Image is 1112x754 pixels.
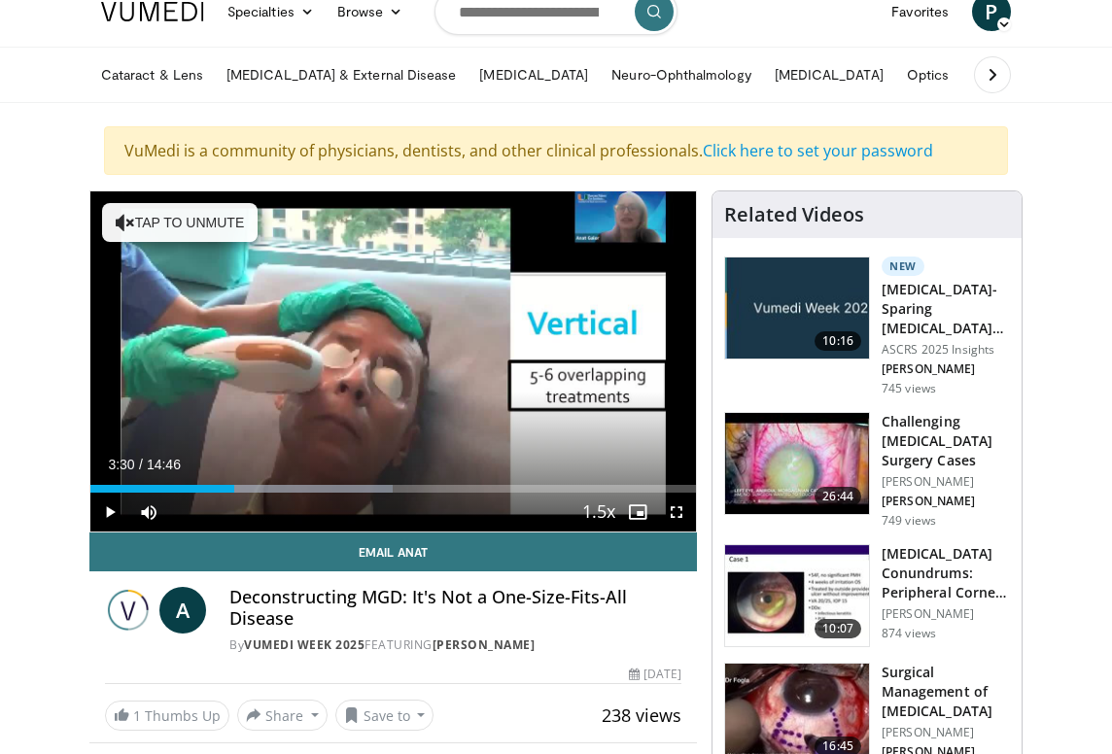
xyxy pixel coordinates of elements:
a: Click here to set your password [703,140,933,161]
div: By FEATURING [229,636,681,654]
p: New [882,257,924,276]
video-js: Video Player [90,191,696,531]
p: 874 views [882,626,936,641]
img: Vumedi Week 2025 [105,587,152,634]
a: 10:16 New [MEDICAL_DATA]-Sparing [MEDICAL_DATA] Surgery: A Graft-Free Technique ASCRS 2025 Insigh... [724,257,1010,396]
a: [MEDICAL_DATA] [468,55,600,94]
p: 745 views [882,381,936,396]
div: VuMedi is a community of physicians, dentists, and other clinical professionals. [104,126,1008,175]
p: ASCRS 2025 Insights [882,342,1010,358]
button: Tap to unmute [102,203,258,242]
span: / [139,457,143,472]
a: 1 Thumbs Up [105,701,229,731]
span: 3:30 [108,457,134,472]
button: Share [237,700,328,731]
button: Enable picture-in-picture mode [618,493,657,531]
a: Email Anat [89,532,697,571]
a: Cataract & Lens [89,55,215,94]
img: VuMedi Logo [101,2,204,21]
a: [MEDICAL_DATA] & External Disease [215,55,468,94]
img: 05a6f048-9eed-46a7-93e1-844e43fc910c.150x105_q85_crop-smart_upscale.jpg [725,413,869,514]
img: e2db3364-8554-489a-9e60-297bee4c90d2.jpg.150x105_q85_crop-smart_upscale.jpg [725,257,869,359]
button: Play [90,493,129,531]
button: Save to [335,700,434,731]
h3: Challenging [MEDICAL_DATA] Surgery Cases [882,412,1010,470]
a: Neuro-Ophthalmology [600,55,762,94]
img: 5ede7c1e-2637-46cb-a546-16fd546e0e1e.150x105_q85_crop-smart_upscale.jpg [725,545,869,646]
a: 10:07 [MEDICAL_DATA] Conundrums: Peripheral Corneal Ulcers — Is It Infectious or I… [PERSON_NAME]... [724,544,1010,647]
button: Fullscreen [657,493,696,531]
h3: [MEDICAL_DATA]-Sparing [MEDICAL_DATA] Surgery: A Graft-Free Technique [882,280,1010,338]
h3: [MEDICAL_DATA] Conundrums: Peripheral Corneal Ulcers — Is It Infectious or I… [882,544,1010,602]
p: [PERSON_NAME] [882,361,1010,377]
a: A [159,587,206,634]
span: 238 views [602,703,681,727]
p: [PERSON_NAME] [882,725,1010,740]
a: Vumedi Week 2025 [244,636,365,653]
span: 10:16 [815,331,861,351]
span: 10:07 [815,619,861,638]
span: 1 [133,706,141,725]
span: 26:44 [815,487,861,506]
h4: Deconstructing MGD: It's Not a One-Size-Fits-All Disease [229,587,681,629]
p: [PERSON_NAME] [882,474,1010,490]
a: Optics [895,55,960,94]
a: 26:44 Challenging [MEDICAL_DATA] Surgery Cases [PERSON_NAME] [PERSON_NAME] 749 views [724,412,1010,529]
h3: Surgical Management of [MEDICAL_DATA] [882,663,1010,721]
a: [MEDICAL_DATA] [763,55,895,94]
button: Mute [129,493,168,531]
h4: Related Videos [724,203,864,226]
div: Progress Bar [90,485,696,493]
p: 749 views [882,513,936,529]
p: [PERSON_NAME] [882,494,1010,509]
p: [PERSON_NAME] [882,606,1010,622]
div: [DATE] [629,666,681,683]
a: [PERSON_NAME] [433,636,536,653]
span: 14:46 [147,457,181,472]
button: Playback Rate [579,493,618,531]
